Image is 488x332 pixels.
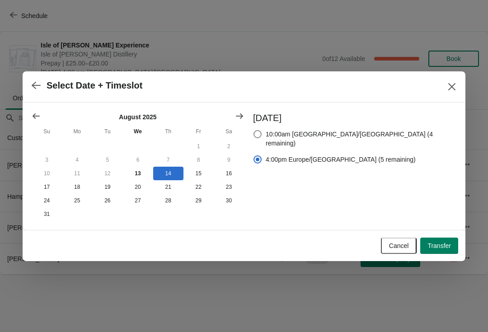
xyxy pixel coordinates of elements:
[183,180,214,194] button: Friday August 22 2025
[420,238,458,254] button: Transfer
[32,153,62,167] button: Sunday August 3 2025
[122,153,153,167] button: Wednesday August 6 2025
[214,153,244,167] button: Saturday August 9 2025
[389,242,409,249] span: Cancel
[153,180,183,194] button: Thursday August 21 2025
[122,180,153,194] button: Wednesday August 20 2025
[153,167,183,180] button: Thursday August 14 2025
[92,194,122,207] button: Tuesday August 26 2025
[214,194,244,207] button: Saturday August 30 2025
[92,153,122,167] button: Tuesday August 5 2025
[62,153,92,167] button: Monday August 4 2025
[153,123,183,140] th: Thursday
[153,153,183,167] button: Thursday August 7 2025
[92,180,122,194] button: Tuesday August 19 2025
[62,194,92,207] button: Monday August 25 2025
[266,130,456,148] span: 10:00am [GEOGRAPHIC_DATA]/[GEOGRAPHIC_DATA] (4 remaining)
[214,140,244,153] button: Saturday August 2 2025
[253,112,456,124] h3: [DATE]
[231,108,248,124] button: Show next month, September 2025
[214,180,244,194] button: Saturday August 23 2025
[153,194,183,207] button: Thursday August 28 2025
[214,123,244,140] th: Saturday
[122,167,153,180] button: Today Wednesday August 13 2025
[381,238,417,254] button: Cancel
[32,207,62,221] button: Sunday August 31 2025
[62,123,92,140] th: Monday
[62,180,92,194] button: Monday August 18 2025
[92,123,122,140] th: Tuesday
[427,242,451,249] span: Transfer
[183,194,214,207] button: Friday August 29 2025
[92,167,122,180] button: Tuesday August 12 2025
[444,79,460,95] button: Close
[28,108,44,124] button: Show previous month, July 2025
[32,180,62,194] button: Sunday August 17 2025
[266,155,416,164] span: 4:00pm Europe/[GEOGRAPHIC_DATA] (5 remaining)
[62,167,92,180] button: Monday August 11 2025
[122,123,153,140] th: Wednesday
[183,123,214,140] th: Friday
[122,194,153,207] button: Wednesday August 27 2025
[183,167,214,180] button: Friday August 15 2025
[47,80,143,91] h2: Select Date + Timeslot
[32,194,62,207] button: Sunday August 24 2025
[183,153,214,167] button: Friday August 8 2025
[32,123,62,140] th: Sunday
[214,167,244,180] button: Saturday August 16 2025
[183,140,214,153] button: Friday August 1 2025
[32,167,62,180] button: Sunday August 10 2025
